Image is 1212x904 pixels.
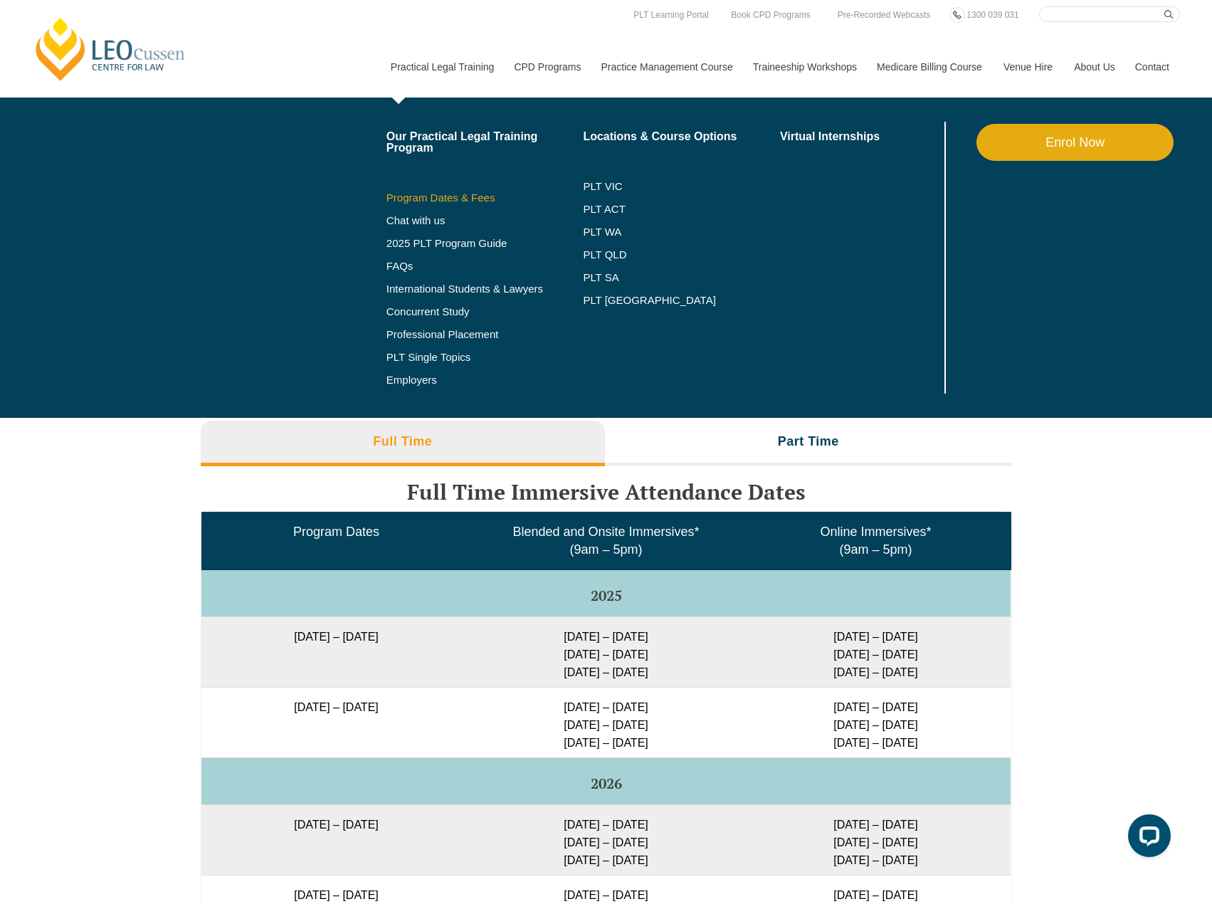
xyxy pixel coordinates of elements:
span: Program Dates [293,525,379,539]
h3: Full Time Immersive Attendance Dates [201,480,1012,504]
span: Blended and Onsite Immersives* (9am – 5pm) [512,525,699,557]
a: 2025 PLT Program Guide [386,238,548,249]
a: FAQs [386,261,584,272]
a: 1300 039 031 [963,7,1022,23]
a: Traineeship Workshops [742,36,866,98]
a: Enrol Now [976,124,1174,161]
a: Pre-Recorded Webcasts [834,7,934,23]
a: PLT SA [583,272,780,283]
a: Concurrent Study [386,306,584,317]
a: [PERSON_NAME] Centre for Law [32,16,189,83]
td: [DATE] – [DATE] [DATE] – [DATE] [DATE] – [DATE] [471,616,741,687]
a: Practice Management Course [591,36,742,98]
a: Our Practical Legal Training Program [386,131,584,154]
a: PLT WA [583,226,744,238]
a: Employers [386,374,584,386]
a: Virtual Internships [780,131,942,142]
a: Book CPD Programs [727,7,813,23]
td: [DATE] – [DATE] [201,616,471,687]
a: Practical Legal Training [380,36,504,98]
h5: 2025 [207,588,1005,604]
a: Venue Hire [993,36,1063,98]
td: [DATE] – [DATE] [201,804,471,875]
td: [DATE] – [DATE] [DATE] – [DATE] [DATE] – [DATE] [471,687,741,757]
a: Chat with us [386,215,584,226]
h3: Full Time [373,433,432,450]
a: PLT ACT [583,204,780,215]
td: [DATE] – [DATE] [DATE] – [DATE] [DATE] – [DATE] [741,687,1011,757]
td: [DATE] – [DATE] [DATE] – [DATE] [DATE] – [DATE] [471,804,741,875]
td: [DATE] – [DATE] [DATE] – [DATE] [DATE] – [DATE] [741,616,1011,687]
a: PLT Single Topics [386,352,584,363]
a: Program Dates & Fees [386,192,584,204]
a: PLT VIC [583,181,780,192]
a: PLT QLD [583,249,780,261]
h3: Part Time [778,433,839,450]
a: PLT Learning Portal [630,7,712,23]
td: [DATE] – [DATE] [201,687,471,757]
a: International Students & Lawyers [386,283,584,295]
a: Medicare Billing Course [866,36,993,98]
iframe: LiveChat chat widget [1117,809,1176,868]
a: PLT [GEOGRAPHIC_DATA] [583,295,780,306]
a: Professional Placement [386,329,584,340]
h5: 2026 [207,776,1005,792]
a: Contact [1124,36,1180,98]
td: [DATE] – [DATE] [DATE] – [DATE] [DATE] – [DATE] [741,804,1011,875]
span: 1300 039 031 [966,10,1018,20]
a: About Us [1063,36,1124,98]
span: Online Immersives* (9am – 5pm) [820,525,931,557]
a: Locations & Course Options [583,131,780,142]
a: CPD Programs [503,36,590,98]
